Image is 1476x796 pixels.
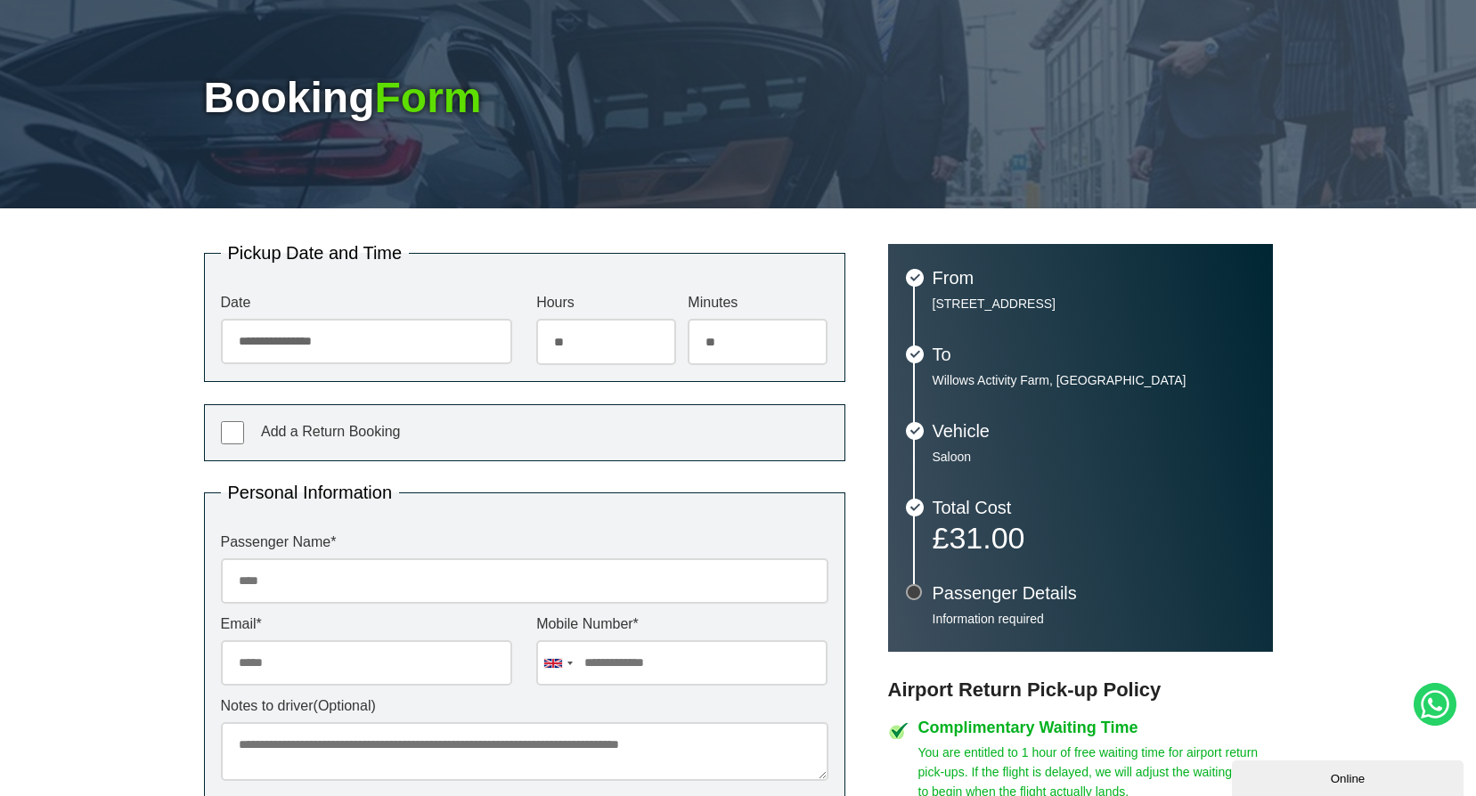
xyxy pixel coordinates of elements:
h3: Passenger Details [933,584,1255,602]
label: Date [221,296,512,310]
span: Form [374,74,481,121]
h3: Airport Return Pick-up Policy [888,678,1273,702]
iframe: chat widget [1232,757,1467,796]
span: (Optional) [314,698,376,713]
div: United Kingdom: +44 [537,641,578,685]
label: Passenger Name [221,535,828,549]
p: Information required [933,611,1255,627]
label: Notes to driver [221,699,828,713]
p: [STREET_ADDRESS] [933,296,1255,312]
input: Add a Return Booking [221,421,244,444]
label: Minutes [688,296,828,310]
label: Mobile Number [536,617,828,631]
h3: Total Cost [933,499,1255,516]
h4: Complimentary Waiting Time [918,719,1273,735]
h3: Vehicle [933,422,1255,440]
p: Saloon [933,449,1255,465]
label: Email [221,617,512,631]
legend: Pickup Date and Time [221,244,410,262]
span: Add a Return Booking [261,424,401,439]
span: 31.00 [949,521,1024,555]
legend: Personal Information [221,483,400,501]
label: Hours [536,296,676,310]
h3: From [933,269,1255,287]
h3: To [933,345,1255,363]
p: £ [933,525,1255,550]
h1: Booking [204,77,1273,119]
p: Willows Activity Farm, [GEOGRAPHIC_DATA] [933,372,1255,388]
